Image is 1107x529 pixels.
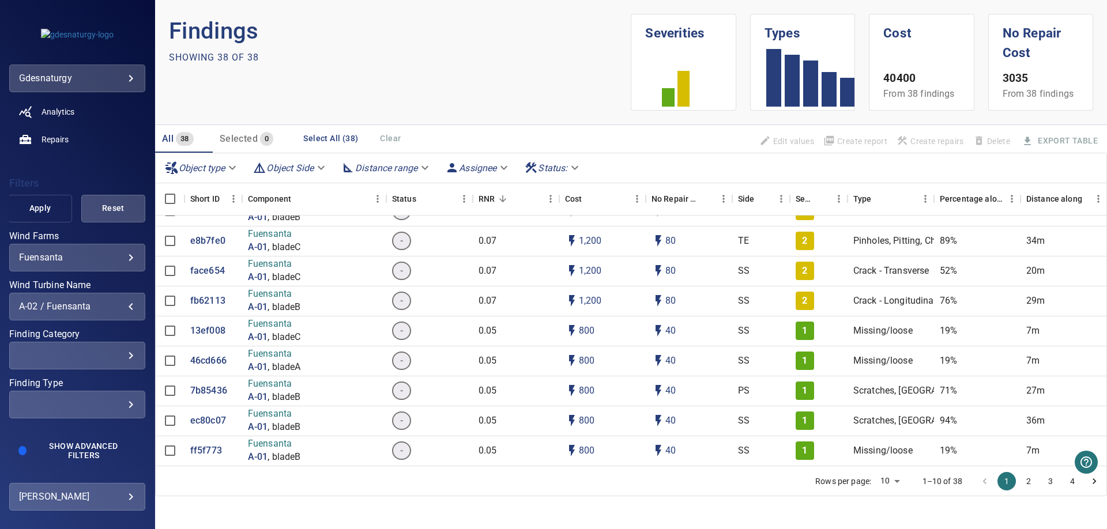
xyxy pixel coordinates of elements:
[9,177,145,189] h4: Filters
[190,384,227,398] p: 7b85436
[665,235,676,248] p: 80
[248,391,268,404] a: A-01
[940,324,957,338] p: 19%
[802,264,807,278] p: 2
[883,14,959,43] h1: Cost
[190,264,225,278] p: face654
[738,354,750,368] p: SS
[479,444,497,458] p: 0.05
[665,264,676,278] p: 80
[1026,183,1082,215] div: Distance along
[9,232,145,241] label: Wind Farms
[169,14,631,48] p: Findings
[369,190,386,207] button: Menu
[248,241,268,254] a: A-01
[853,324,913,338] p: Missing/loose
[479,324,497,338] p: 0.05
[190,183,220,215] div: Short ID
[495,191,511,207] button: Sort
[190,294,225,308] a: fb62113
[579,444,594,458] p: 800
[9,391,145,418] div: Finding Type
[1063,472,1082,490] button: Go to page 4
[248,228,301,241] p: Fuensanta
[579,414,594,428] p: 800
[248,301,268,314] p: A-01
[1026,414,1045,428] p: 36m
[248,361,268,374] a: A-01
[876,473,903,489] div: 10
[386,183,473,215] div: Status
[665,414,676,428] p: 40
[1003,70,1079,87] p: 3035
[19,69,135,88] div: gdesnaturgy
[190,354,227,368] a: 46cd666
[940,384,957,398] p: 71%
[940,294,957,308] p: 76%
[628,190,646,207] button: Menu
[652,264,665,278] svg: Auto impact
[802,414,807,428] p: 1
[815,475,871,487] p: Rows per page:
[814,191,830,207] button: Sort
[248,211,268,224] a: A-01
[652,183,699,215] div: Projected additional costs incurred by waiting 1 year to repair. This is a function of possible i...
[416,191,432,207] button: Sort
[1026,294,1045,308] p: 29m
[42,106,74,118] span: Analytics
[997,472,1016,490] button: page 1
[160,158,244,178] div: Object type
[268,301,300,314] p: , bladeB
[248,331,268,344] p: A-01
[248,258,301,271] p: Fuensanta
[9,330,145,339] label: Finding Category
[1090,190,1107,207] button: Menu
[248,451,268,464] p: A-01
[248,271,268,284] a: A-01
[1085,472,1104,490] button: Go to next page
[853,354,913,368] p: Missing/loose
[190,324,225,338] a: 13ef008
[1026,444,1040,458] p: 7m
[184,183,242,215] div: Short ID
[579,324,594,338] p: 800
[19,488,135,506] div: [PERSON_NAME]
[538,163,567,173] em: Status :
[652,234,665,248] svg: Auto impact
[268,271,300,284] p: , bladeC
[738,444,750,458] p: SS
[738,183,755,215] div: Side
[565,183,582,215] div: The base labour and equipment costs to repair the finding. Does not include the loss of productio...
[393,235,410,248] span: -
[796,183,814,215] div: Severity
[652,444,665,458] svg: Auto impact
[260,133,273,146] span: 0
[268,421,300,434] p: , bladeB
[242,183,386,215] div: Component
[738,324,750,338] p: SS
[299,128,363,149] button: Select All (38)
[853,294,936,308] p: Crack - Longitudinal
[355,163,417,173] em: Distance range
[940,235,957,248] p: 89%
[652,324,665,338] svg: Auto impact
[853,235,948,248] p: Pinholes, Pitting, Chips
[9,65,145,92] div: gdesnaturgy
[1026,354,1040,368] p: 7m
[19,252,135,263] div: Fuensanta
[922,475,963,487] p: 1–10 of 38
[853,384,987,398] p: Scratches, [GEOGRAPHIC_DATA]
[190,235,225,248] p: e8b7fe0
[579,384,594,398] p: 800
[393,294,410,308] span: -
[802,294,807,308] p: 2
[190,444,222,458] p: ff5f773
[225,190,242,207] button: Menu
[1021,183,1107,215] div: Distance along
[940,183,1003,215] div: Percentage along
[8,195,72,222] button: Apply
[853,264,929,278] p: Crack - Transverse
[665,354,676,368] p: 40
